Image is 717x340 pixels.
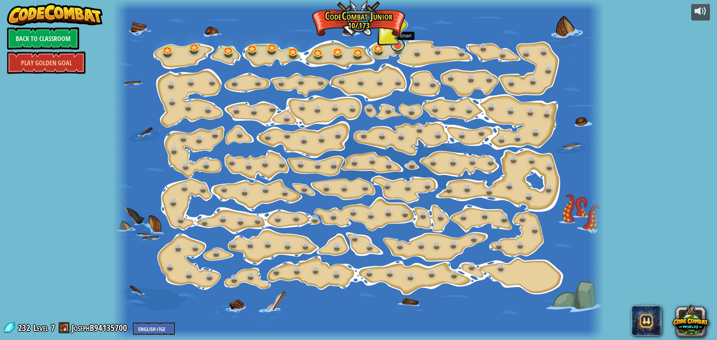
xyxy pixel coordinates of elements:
a: Back to Classroom [7,27,79,50]
a: Play Golden Goal [7,52,86,74]
a: JosephB94135700 [72,322,129,334]
span: 7 [51,322,55,334]
button: Adjust volume [691,3,710,21]
span: 232 [18,322,32,334]
img: CodeCombat - Learn how to code by playing a game [7,3,103,26]
span: Level [33,322,48,334]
